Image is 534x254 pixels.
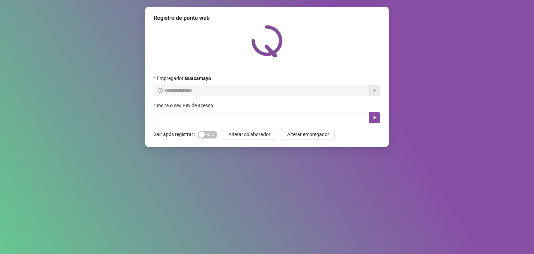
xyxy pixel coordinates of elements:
label: Insira o seu PIN de acesso [154,102,218,109]
span: caret-right [372,115,378,120]
button: Alterar colaborador [223,129,276,140]
span: Empregador : [157,74,211,82]
strong: Guacamayo [185,76,211,81]
div: Registro de ponto web [154,14,380,22]
span: Alterar colaborador [228,130,270,138]
span: Alterar empregador [287,130,329,138]
label: Sair após registrar [154,129,198,140]
button: Alterar empregador [282,129,335,140]
span: info-circle [158,88,163,93]
img: QRPoint [251,25,283,57]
